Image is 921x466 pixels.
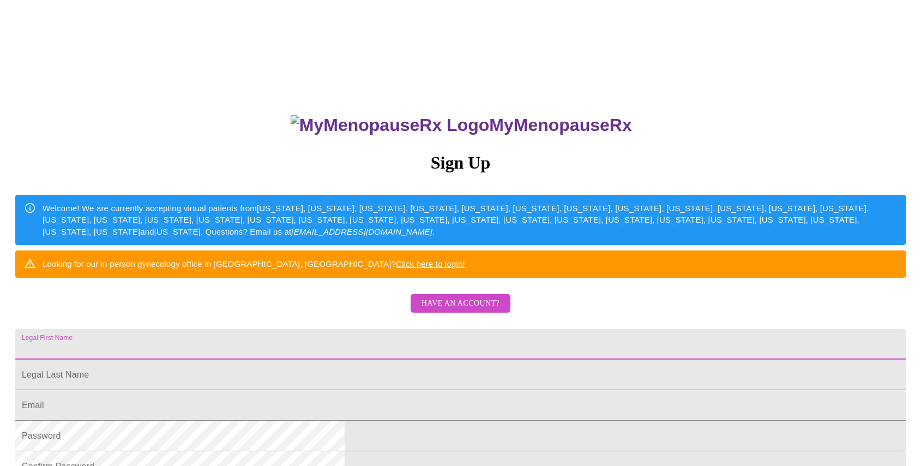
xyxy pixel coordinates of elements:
[291,227,432,236] em: [EMAIL_ADDRESS][DOMAIN_NAME]
[17,115,906,135] h3: MyMenopauseRx
[408,306,513,315] a: Have an account?
[422,297,499,310] span: Have an account?
[43,198,897,242] div: Welcome! We are currently accepting virtual patients from [US_STATE], [US_STATE], [US_STATE], [US...
[396,259,465,268] a: Click here to login!
[15,153,906,173] h3: Sign Up
[43,254,465,274] div: Looking for our in person gynecology office in [GEOGRAPHIC_DATA], [GEOGRAPHIC_DATA]?
[291,115,489,135] img: MyMenopauseRx Logo
[411,294,510,313] button: Have an account?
